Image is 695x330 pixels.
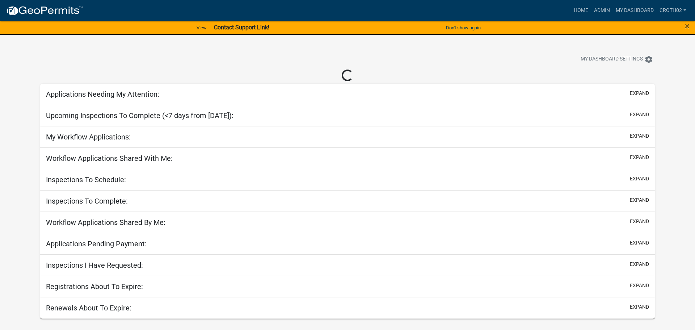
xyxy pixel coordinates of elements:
[630,132,649,140] button: expand
[214,24,269,31] strong: Contact Support Link!
[581,55,643,64] span: My Dashboard Settings
[46,282,143,291] h5: Registrations About To Expire:
[46,133,131,141] h5: My Workflow Applications:
[685,22,690,30] button: Close
[685,21,690,31] span: ×
[46,304,131,312] h5: Renewals About To Expire:
[46,90,159,99] h5: Applications Needing My Attention:
[630,89,649,97] button: expand
[630,154,649,161] button: expand
[630,303,649,311] button: expand
[630,282,649,289] button: expand
[630,175,649,183] button: expand
[571,4,591,17] a: Home
[46,111,233,120] h5: Upcoming Inspections To Complete (<7 days from [DATE]):
[657,4,689,17] a: croth02
[630,239,649,247] button: expand
[46,175,126,184] h5: Inspections To Schedule:
[644,55,653,64] i: settings
[591,4,613,17] a: Admin
[46,197,128,205] h5: Inspections To Complete:
[46,261,143,270] h5: Inspections I Have Requested:
[613,4,657,17] a: My Dashboard
[46,218,165,227] h5: Workflow Applications Shared By Me:
[194,22,210,34] a: View
[630,218,649,225] button: expand
[575,52,659,66] button: My Dashboard Settingssettings
[630,196,649,204] button: expand
[46,154,173,163] h5: Workflow Applications Shared With Me:
[443,22,484,34] button: Don't show again
[630,111,649,118] button: expand
[630,260,649,268] button: expand
[46,239,147,248] h5: Applications Pending Payment:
